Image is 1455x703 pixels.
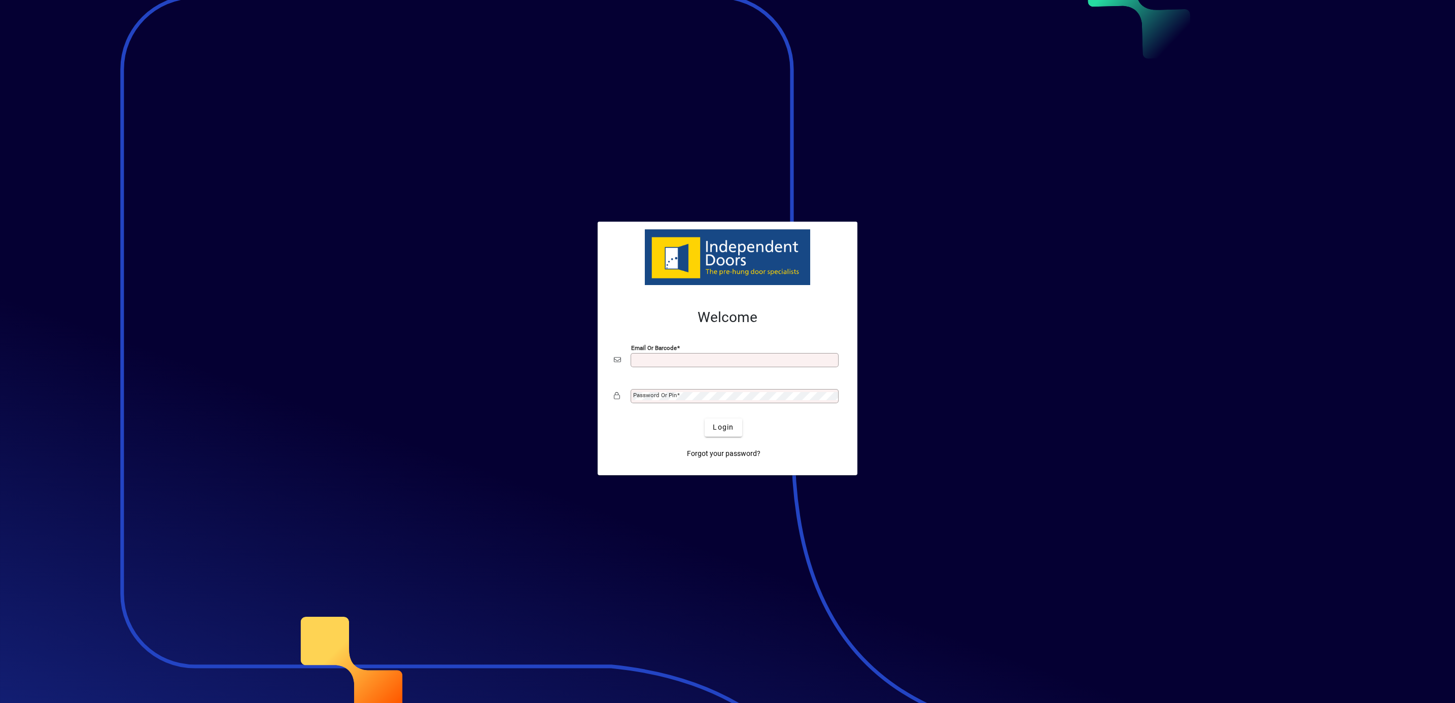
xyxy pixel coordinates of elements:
[687,448,760,459] span: Forgot your password?
[631,344,677,351] mat-label: Email or Barcode
[633,392,677,399] mat-label: Password or Pin
[705,418,742,437] button: Login
[713,422,734,433] span: Login
[683,445,765,463] a: Forgot your password?
[614,309,841,326] h2: Welcome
